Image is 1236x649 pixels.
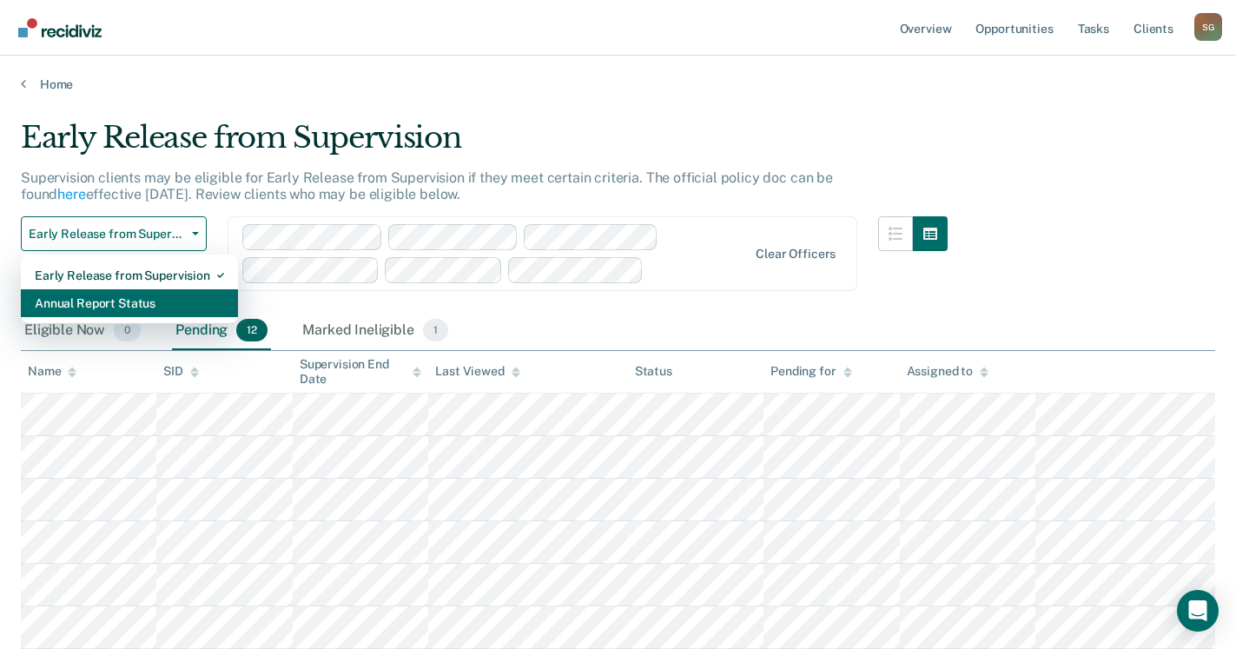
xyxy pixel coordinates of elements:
div: Assigned to [907,364,988,379]
span: 1 [423,319,448,341]
span: 12 [236,319,268,341]
button: Early Release from Supervision [21,216,207,251]
div: Early Release from Supervision [21,120,948,169]
div: Status [635,364,672,379]
div: Open Intercom Messenger [1177,590,1219,632]
div: Name [28,364,76,379]
div: Clear officers [756,247,836,262]
span: Early Release from Supervision [29,227,185,242]
div: Pending for [770,364,851,379]
div: Pending12 [172,312,271,350]
div: Early Release from Supervision [35,262,224,289]
div: Last Viewed [435,364,519,379]
div: Supervision End Date [300,357,421,387]
div: S G [1194,13,1222,41]
button: Profile dropdown button [1194,13,1222,41]
span: 0 [114,319,141,341]
div: SID [163,364,199,379]
p: Supervision clients may be eligible for Early Release from Supervision if they meet certain crite... [21,169,833,202]
div: Marked Ineligible1 [299,312,452,350]
img: Recidiviz [18,18,102,37]
div: Annual Report Status [35,289,224,317]
div: Eligible Now0 [21,312,144,350]
a: Home [21,76,1215,92]
a: here [57,186,85,202]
